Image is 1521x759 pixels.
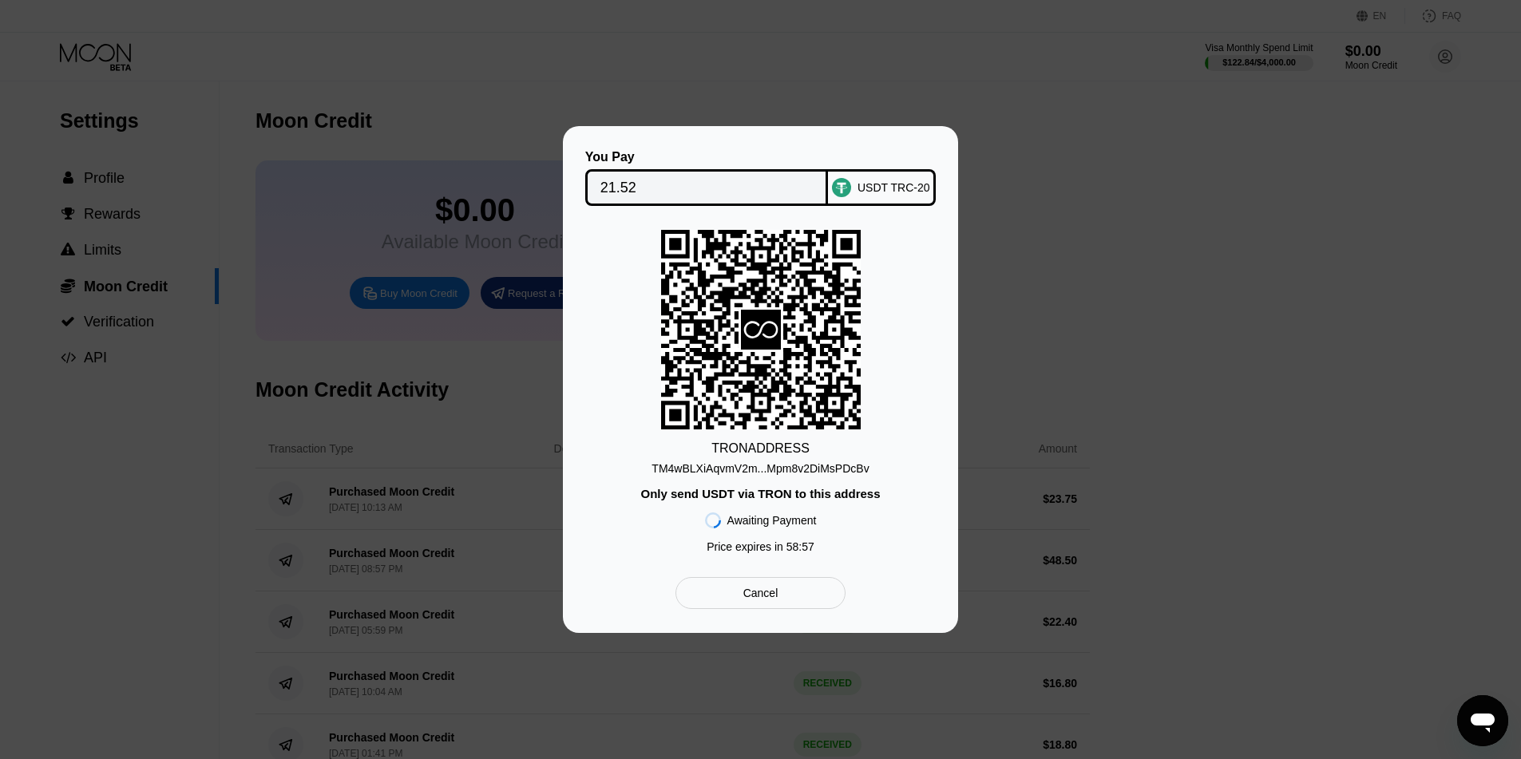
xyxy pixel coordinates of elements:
[675,577,846,609] div: Cancel
[652,456,869,475] div: TM4wBLXiAqvmV2m...Mpm8v2DiMsPDcBv
[1457,695,1508,746] iframe: Button to launch messaging window
[640,487,880,500] div: Only send USDT via TRON to this address
[786,540,814,553] span: 58 : 57
[727,514,817,527] div: Awaiting Payment
[707,540,814,553] div: Price expires in
[743,586,778,600] div: Cancel
[652,462,869,475] div: TM4wBLXiAqvmV2m...Mpm8v2DiMsPDcBv
[711,441,810,456] div: TRON ADDRESS
[858,181,930,194] div: USDT TRC-20
[587,150,934,206] div: You PayUSDT TRC-20
[585,150,829,164] div: You Pay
